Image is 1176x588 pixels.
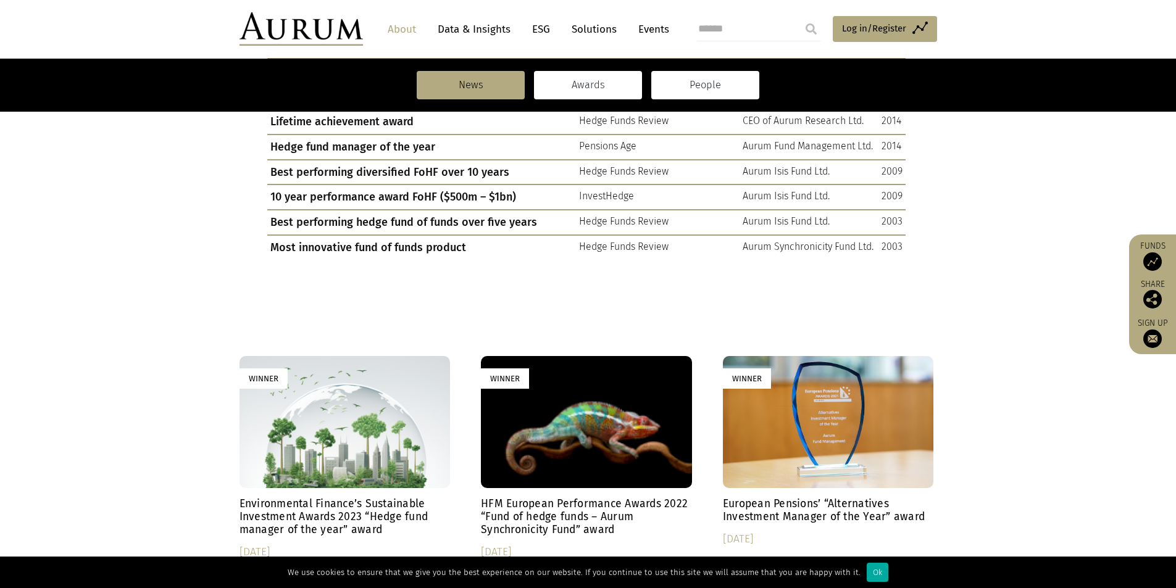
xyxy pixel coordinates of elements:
a: Data & Insights [432,18,517,41]
img: Share this post [1143,290,1162,308]
td: 2003 [878,235,906,260]
input: Submit [799,17,824,41]
td: Aurum Isis Fund Ltd. [740,210,878,235]
td: 2014 [878,135,906,160]
td: Best performing hedge fund of funds over five years [267,210,576,235]
a: Log in/Register [833,16,937,42]
td: Hedge Funds Review [576,160,740,185]
img: Sign up to our newsletter [1143,329,1162,348]
a: News [417,71,525,99]
td: InvestHedge [576,184,740,210]
img: Aurum [240,12,363,46]
td: Hedge Funds Review [576,235,740,260]
div: Winner [723,368,771,389]
td: CEO of Aurum Research Ltd. [740,109,878,135]
td: Hedge Funds Review [576,109,740,135]
td: 2014 [878,109,906,135]
div: Ok [867,563,888,582]
a: Funds [1135,241,1170,271]
td: 2003 [878,210,906,235]
td: Aurum Isis Fund Ltd. [740,184,878,210]
a: Awards [534,71,642,99]
a: People [651,71,759,99]
td: Hedge Funds Review [576,210,740,235]
td: 2009 [878,184,906,210]
td: Aurum Isis Fund Ltd. [740,160,878,185]
div: [DATE] [723,531,934,548]
div: [DATE] [481,544,692,561]
a: Solutions [565,18,623,41]
td: Pensions Age [576,135,740,160]
img: Access Funds [1143,252,1162,271]
h4: Environmental Finance’s Sustainable Investment Awards 2023 “Hedge fund manager of the year” award [240,497,451,536]
td: Hedge fund manager of the year [267,135,576,160]
h4: European Pensions’ “Alternatives Investment Manager of the Year” award [723,497,934,523]
td: Best performing diversified FoHF over 10 years [267,160,576,185]
a: ESG [526,18,556,41]
td: Aurum Synchronicity Fund Ltd. [740,235,878,260]
h4: HFM European Performance Awards 2022 “Fund of hedge funds – Aurum Synchronicity Fund” award [481,497,692,536]
td: Aurum Fund Management Ltd. [740,135,878,160]
div: Share [1135,280,1170,308]
td: 2009 [878,160,906,185]
div: [DATE] [240,544,451,561]
td: Lifetime achievement award [267,109,576,135]
div: Winner [240,368,288,389]
a: Sign up [1135,318,1170,348]
td: 10 year performance award FoHF ($500m – $1bn) [267,184,576,210]
div: Winner [481,368,529,389]
td: Most innovative fund of funds product [267,235,576,260]
a: About [382,18,422,41]
span: Log in/Register [842,21,906,36]
a: Events [632,18,669,41]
